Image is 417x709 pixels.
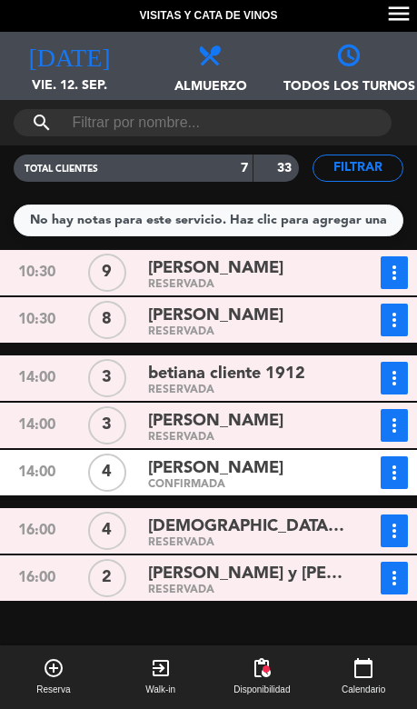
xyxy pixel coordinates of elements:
[145,683,175,697] span: Walk-in
[2,304,72,336] div: 10:30
[148,481,345,489] div: CONFIRMADA
[381,362,408,394] button: more_vert
[383,414,405,436] i: more_vert
[148,328,345,336] div: RESERVADA
[383,367,405,389] i: more_vert
[383,262,405,284] i: more_vert
[381,562,408,594] button: more_vert
[2,409,72,442] div: 14:00
[148,514,345,540] span: [DEMOGRAPHIC_DATA][PERSON_NAME]
[43,657,65,679] i: add_circle_outline
[261,664,272,674] span: fiber_manual_record
[2,362,72,394] div: 14:00
[241,162,248,175] strong: 7
[28,41,110,66] i: [DATE]
[383,309,405,331] i: more_vert
[352,657,374,679] i: calendar_today
[70,109,334,136] input: Filtrar por nombre...
[2,562,72,594] div: 16:00
[2,456,72,489] div: 14:00
[148,361,305,387] span: betiana cliente 1912
[2,256,72,289] div: 10:30
[381,409,408,442] button: more_vert
[2,514,72,547] div: 16:00
[148,303,283,329] span: [PERSON_NAME]
[107,645,214,709] button: exit_to_appWalk-in
[383,462,405,484] i: more_vert
[277,162,295,175] strong: 33
[342,683,385,697] span: Calendario
[30,210,387,231] div: No hay notas para este servicio. Haz clic para agregar una
[313,155,403,182] button: Filtrar
[88,406,126,444] div: 3
[148,386,345,394] div: RESERVADA
[148,255,283,282] span: [PERSON_NAME]
[88,512,126,550] div: 4
[148,408,283,434] span: [PERSON_NAME]
[25,165,98,174] span: TOTAL CLIENTES
[148,539,345,547] div: RESERVADA
[381,514,408,547] button: more_vert
[140,7,278,25] span: Visitas y Cata de Vinos
[383,567,405,589] i: more_vert
[310,645,417,709] button: calendar_todayCalendario
[36,683,70,697] span: Reserva
[383,520,405,542] i: more_vert
[88,454,126,492] div: 4
[381,456,408,489] button: more_vert
[381,304,408,336] button: more_vert
[150,657,172,679] i: exit_to_app
[148,281,345,289] div: RESERVADA
[148,586,345,594] div: RESERVADA
[148,561,345,587] span: [PERSON_NAME] y [PERSON_NAME]
[88,301,126,339] div: 8
[88,254,126,292] div: 9
[88,359,126,397] div: 3
[381,256,408,289] button: more_vert
[148,434,345,442] div: RESERVADA
[251,657,273,679] span: pending_actions
[88,559,126,597] div: 2
[31,112,53,134] i: search
[148,455,283,482] span: [PERSON_NAME]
